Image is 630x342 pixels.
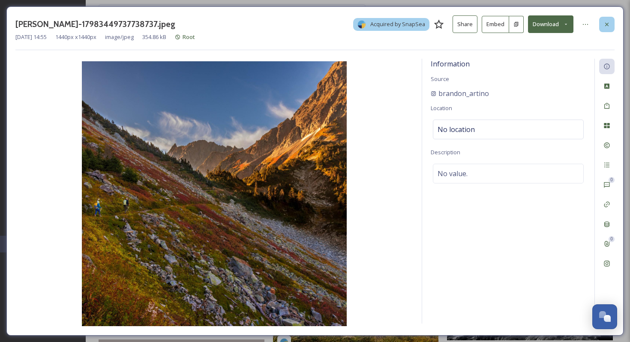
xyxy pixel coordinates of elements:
[431,148,460,156] span: Description
[431,104,452,112] span: Location
[609,236,615,242] div: 0
[431,88,489,99] a: brandon_artino
[370,20,425,28] span: Acquired by SnapSea
[183,33,195,41] span: Root
[528,15,573,33] button: Download
[105,33,134,41] span: image/jpeg
[438,88,489,99] span: brandon_artino
[431,75,449,83] span: Source
[453,15,477,33] button: Share
[482,16,509,33] button: Embed
[55,33,96,41] span: 1440 px x 1440 px
[438,168,468,179] span: No value.
[438,124,475,135] span: No location
[15,61,413,326] img: brandon_artino-17983449737738737.jpeg
[15,18,175,30] h3: [PERSON_NAME]-17983449737738737.jpeg
[609,177,615,183] div: 0
[592,304,617,329] button: Open Chat
[142,33,166,41] span: 354.86 kB
[431,59,470,69] span: Information
[357,20,366,29] img: snapsea-logo.png
[15,33,47,41] span: [DATE] 14:55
